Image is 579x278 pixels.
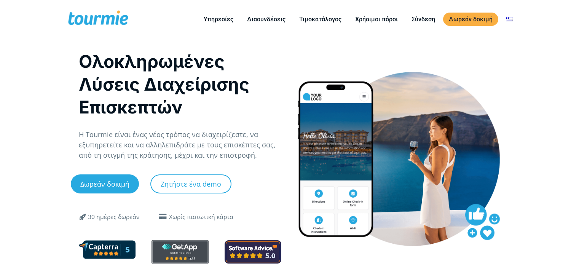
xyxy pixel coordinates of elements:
a: Υπηρεσίες [198,14,239,24]
a: Τιμοκατάλογος [293,14,347,24]
a: Δωρεάν δοκιμή [443,13,498,26]
a: Δωρεάν δοκιμή [71,174,139,193]
div: 30 ημέρες δωρεάν [88,212,140,222]
span:  [74,212,93,221]
h1: Ολοκληρωμένες Λύσεις Διαχείρισης Επισκεπτών [79,50,282,118]
span:  [157,214,169,220]
a: Χρήσιμοι πόροι [349,14,404,24]
p: Η Tourmie είναι ένας νέος τρόπος να διαχειρίζεστε, να εξυπηρετείτε και να αλληλεπιδράτε με τους ε... [79,129,282,160]
div: Χωρίς πιστωτική κάρτα [169,212,233,222]
a: Ζητήστε ένα demo [150,174,231,193]
a: Διασυνδέσεις [241,14,291,24]
a: Σύνδεση [406,14,441,24]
